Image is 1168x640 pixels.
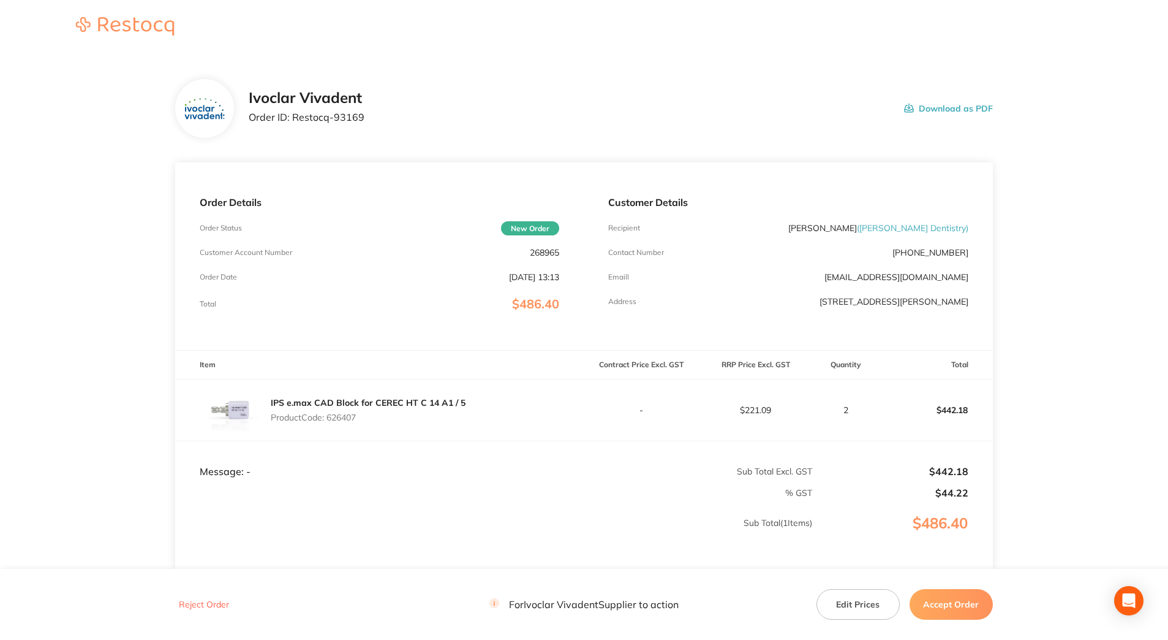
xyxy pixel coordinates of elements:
[608,248,664,257] p: Contact Number
[175,441,584,478] td: Message: -
[584,405,698,415] p: -
[910,589,993,620] button: Accept Order
[200,273,237,281] p: Order Date
[584,467,812,476] p: Sub Total Excl. GST
[249,90,364,107] h2: Ivoclar Vivadent
[200,224,242,232] p: Order Status
[489,599,679,611] p: For Ivoclar Vivadent Supplier to action
[819,297,968,307] p: [STREET_ADDRESS][PERSON_NAME]
[200,300,216,308] p: Total
[509,272,559,282] p: [DATE] 13:13
[892,248,968,257] p: [PHONE_NUMBER]
[175,351,584,379] th: Item
[271,397,465,408] a: IPS e.max CAD Block for CEREC HT C 14 A1 / 5
[857,223,968,234] span: ( [PERSON_NAME] Dentistry )
[530,248,559,257] p: 268965
[512,296,559,311] span: $486.40
[608,197,968,208] p: Customer Details
[1114,586,1144,615] div: Open Intercom Messenger
[698,351,813,379] th: RRP Price Excl. GST
[813,351,878,379] th: Quantity
[584,351,698,379] th: Contract Price Excl. GST
[184,98,224,120] img: ZTZpajdpOQ
[175,600,233,611] button: Reject Order
[824,272,968,283] a: [EMAIL_ADDRESS][DOMAIN_NAME]
[879,395,992,425] p: $442.18
[878,351,993,379] th: Total
[200,197,559,208] p: Order Details
[200,379,261,441] img: enR1dXQzcw
[813,515,992,557] p: $486.40
[699,405,812,415] p: $221.09
[608,297,636,306] p: Address
[64,17,186,37] a: Restocq logo
[813,487,968,498] p: $44.22
[176,518,812,552] p: Sub Total ( 1 Items)
[813,466,968,477] p: $442.18
[608,224,640,232] p: Recipient
[200,248,292,257] p: Customer Account Number
[816,589,900,620] button: Edit Prices
[176,488,812,498] p: % GST
[271,413,465,422] p: Product Code: 626407
[904,90,993,128] button: Download as PDF
[64,17,186,36] img: Restocq logo
[608,273,629,281] p: Emaill
[501,221,559,235] span: New Order
[788,223,968,233] p: [PERSON_NAME]
[813,405,878,415] p: 2
[249,112,364,123] p: Order ID: Restocq- 93169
